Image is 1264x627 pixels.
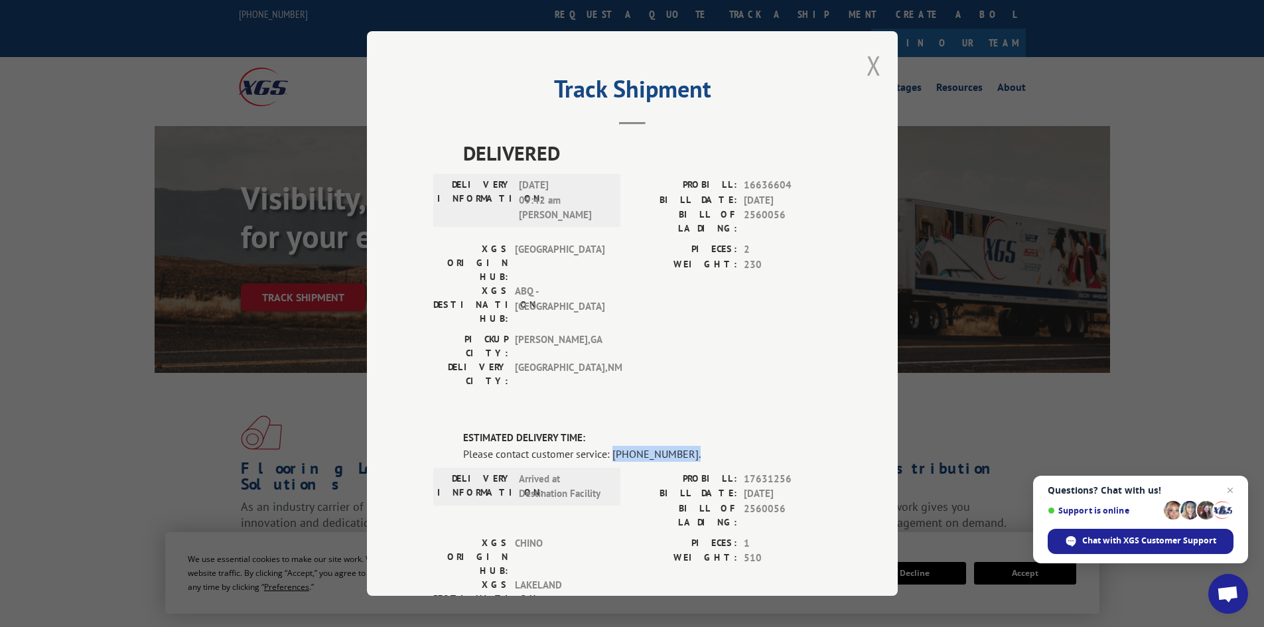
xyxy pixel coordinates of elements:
label: WEIGHT: [632,551,737,566]
span: [PERSON_NAME] , GA [515,332,604,360]
span: 1 [744,536,831,551]
label: BILL OF LADING: [632,502,737,529]
span: 16636604 [744,178,831,193]
label: PIECES: [632,242,737,257]
span: 2560056 [744,208,831,236]
span: 230 [744,257,831,273]
span: Close chat [1222,482,1238,498]
label: XGS DESTINATION HUB: [433,578,508,620]
label: PIECES: [632,536,737,551]
div: Please contact customer service: [PHONE_NUMBER]. [463,446,831,462]
span: ABQ - [GEOGRAPHIC_DATA] [515,284,604,326]
span: Chat with XGS Customer Support [1082,535,1216,547]
label: XGS ORIGIN HUB: [433,242,508,284]
span: 2 [744,242,831,257]
span: 17631256 [744,472,831,487]
label: BILL OF LADING: [632,208,737,236]
label: DELIVERY INFORMATION: [437,472,512,502]
span: [DATE] [744,486,831,502]
span: [DATE] 09:42 am [PERSON_NAME] [519,178,608,223]
button: Close modal [867,48,881,83]
span: CHINO [515,536,604,578]
label: PICKUP CITY: [433,332,508,360]
label: BILL DATE: [632,193,737,208]
label: PROBILL: [632,472,737,487]
span: [DATE] [744,193,831,208]
div: Open chat [1208,574,1248,614]
span: [GEOGRAPHIC_DATA] [515,242,604,284]
span: [GEOGRAPHIC_DATA] , NM [515,360,604,388]
label: WEIGHT: [632,257,737,273]
label: DELIVERY INFORMATION: [437,178,512,223]
div: Chat with XGS Customer Support [1048,529,1233,554]
h2: Track Shipment [433,80,831,105]
label: BILL DATE: [632,486,737,502]
span: 2560056 [744,502,831,529]
span: DELIVERED [463,138,831,168]
span: Questions? Chat with us! [1048,485,1233,496]
span: LAKELAND [515,578,604,620]
label: PROBILL: [632,178,737,193]
label: XGS ORIGIN HUB: [433,536,508,578]
span: Arrived at Destination Facility [519,472,608,502]
label: ESTIMATED DELIVERY TIME: [463,431,831,446]
span: 510 [744,551,831,566]
span: Support is online [1048,506,1159,516]
label: XGS DESTINATION HUB: [433,284,508,326]
label: DELIVERY CITY: [433,360,508,388]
